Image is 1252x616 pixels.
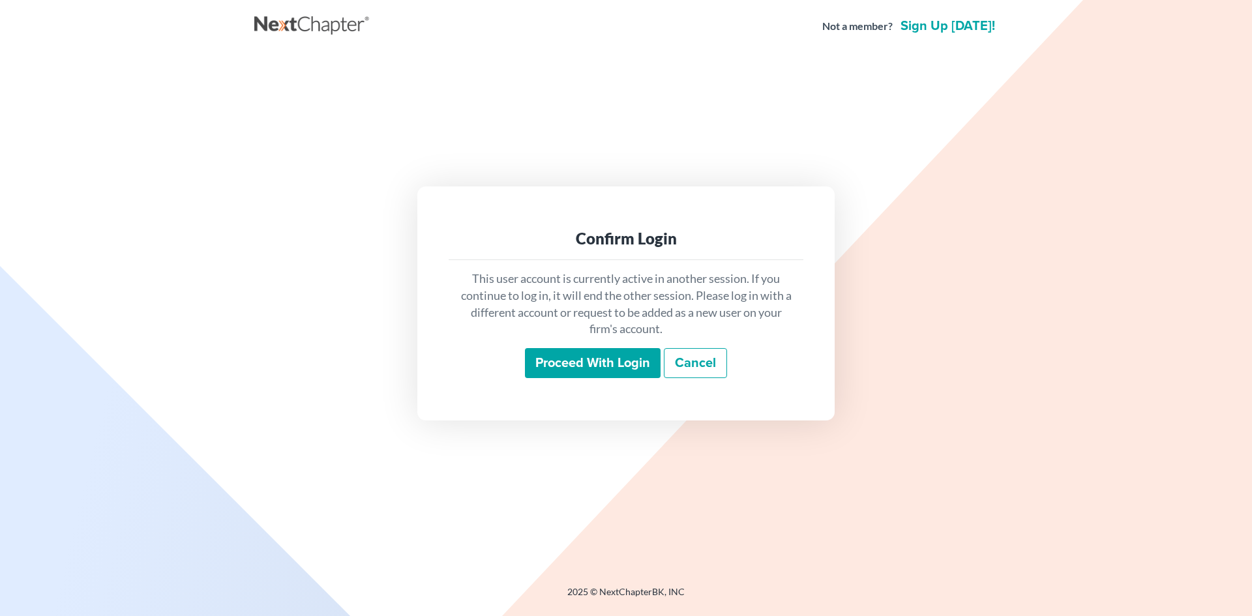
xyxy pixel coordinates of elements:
strong: Not a member? [822,19,893,34]
div: Confirm Login [459,228,793,249]
p: This user account is currently active in another session. If you continue to log in, it will end ... [459,271,793,338]
div: 2025 © NextChapterBK, INC [254,585,998,609]
input: Proceed with login [525,348,661,378]
a: Cancel [664,348,727,378]
a: Sign up [DATE]! [898,20,998,33]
